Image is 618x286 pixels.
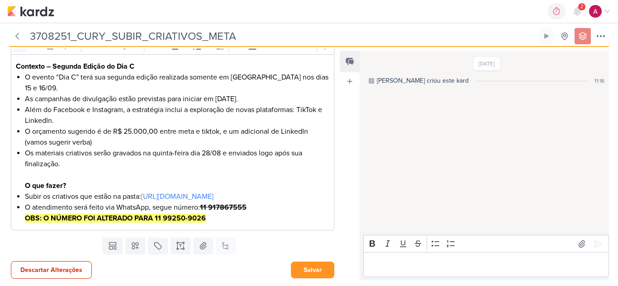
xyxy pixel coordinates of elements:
[543,33,550,40] div: Ligar relógio
[16,62,134,71] strong: Contexto – Segunda Edição do Dia C
[25,72,330,94] li: O evento “Dia C” terá sua segunda edição realizada somente em [GEOGRAPHIC_DATA] nos dias 15 e 16/09.
[377,76,469,85] div: [PERSON_NAME] criou este kard
[25,104,330,126] li: Além do Facebook e Instagram, a estratégia inclui a exploração de novas plataformas: TikTok e Lin...
[25,148,330,191] li: Os materiais criativos serão gravados na quinta-feira dia 28/08 e enviados logo após sua finaliza...
[594,77,604,85] div: 11:16
[25,202,330,224] li: O atendimento será feito via WhatsApp, segue número:
[291,262,334,278] button: Salvar
[363,252,609,277] div: Editor editing area: main
[7,6,54,17] img: kardz.app
[25,126,330,148] li: O orçamento sugerido é de R$ 25.000,00 entre meta e tiktok, e um adicional de LinkedIn (vamos sug...
[200,203,247,212] strong: 11 917867555
[25,94,330,104] li: As campanhas de divulgação estão previstas para iniciar em [DATE].
[25,214,206,223] strong: OBS: O NÚMERO FOI ALTERADO PARA 11 99250-9026
[11,261,92,279] button: Descartar Alterações
[25,181,66,190] strong: O que fazer?
[11,54,334,231] div: Editor editing area: main
[363,235,609,253] div: Editor toolbar
[25,191,330,202] li: Subir os criativos que estão na pasta:
[141,192,214,201] a: [URL][DOMAIN_NAME]
[589,5,602,18] img: Alessandra Gomes
[580,3,583,10] span: 2
[27,28,537,44] input: Kard Sem Título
